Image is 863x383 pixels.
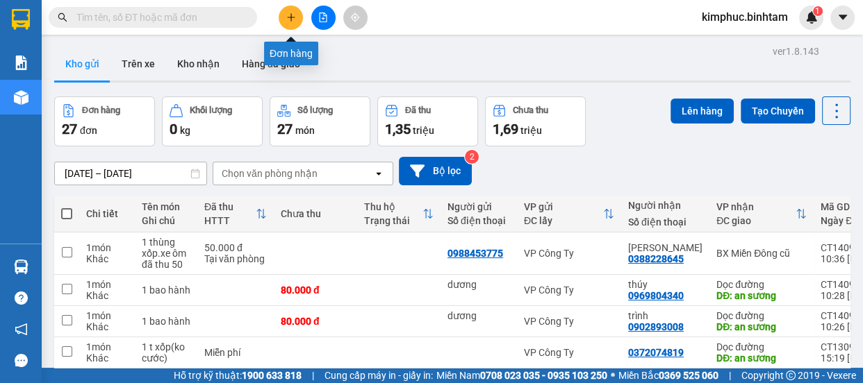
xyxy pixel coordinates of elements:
button: Khối lượng0kg [162,96,263,146]
span: món [295,125,315,136]
img: warehouse-icon [14,259,28,274]
img: warehouse-icon [14,90,28,105]
span: 27 [277,121,293,137]
div: Đã thu [204,201,256,212]
div: ĐC giao [716,215,796,226]
span: BX Miền Đông cũ - [6,97,128,124]
div: 1 bao hành [142,284,190,296]
div: Người nhận [628,200,702,211]
div: Chọn văn phòng nhận [222,167,318,180]
div: dương [447,310,510,321]
div: VP Công Ty [524,316,614,327]
strong: CÔNG TY CP BÌNH TÂM [49,8,188,46]
span: Miền Bắc [618,368,718,383]
div: thúy [628,279,702,290]
strong: 0708 023 035 - 0935 103 250 [480,370,607,381]
span: kg [180,125,190,136]
div: DĐ: an sương [716,290,807,301]
div: Ghi chú [142,215,190,226]
span: triệu [413,125,434,136]
span: 0 [170,121,177,137]
span: | [312,368,314,383]
div: 1 món [86,242,128,253]
div: lê sơn [628,242,702,253]
span: 27 [62,121,77,137]
span: file-add [318,12,328,22]
div: Số điện thoại [628,216,702,228]
div: 0372074819 [628,347,684,358]
strong: 0369 525 060 [659,370,718,381]
div: Đã thu [405,105,431,115]
div: DĐ: an sương [716,352,807,364]
span: ⚪️ [611,373,615,378]
div: BX Miền Đông cũ [716,248,807,259]
th: Toggle SortBy [709,196,814,232]
button: Đã thu1,35 triệu [377,96,478,146]
button: aim [343,6,368,30]
button: Lên hàng [671,99,734,124]
div: 0969804340 [628,290,684,301]
div: Người gửi [447,201,510,212]
button: Hàng đã giao [231,47,311,80]
img: icon-new-feature [805,11,818,24]
div: 80.000 đ [281,316,350,327]
span: 1,69 [493,121,518,137]
div: VP Công Ty [524,347,614,358]
div: 0902893008 [628,321,684,332]
button: caret-down [830,6,855,30]
sup: 2 [465,150,479,164]
div: Trạng thái [364,215,422,226]
div: Khối lượng [190,105,232,115]
span: Hỗ trợ kỹ thuật: [174,368,302,383]
div: Thu hộ [364,201,422,212]
button: Kho nhận [166,47,231,80]
div: 0988453775 [447,248,503,259]
span: caret-down [837,11,849,24]
div: Chưa thu [513,105,548,115]
span: aim [350,12,360,22]
span: VP Công Ty - [26,80,89,93]
div: Dọc đường [716,310,807,321]
span: question-circle [15,291,28,305]
span: kimphuc.binhtam [691,8,799,26]
div: VP Công Ty [524,248,614,259]
div: Đơn hàng [264,42,318,65]
span: message [15,354,28,367]
span: Cung cấp máy in - giấy in: [324,368,433,383]
span: triệu [520,125,542,136]
div: 1 món [86,310,128,321]
span: search [58,12,67,22]
th: Toggle SortBy [517,196,621,232]
div: Số điện thoại [447,215,510,226]
div: ver 1.8.143 [773,44,819,59]
span: 1 [815,6,820,16]
div: Khác [86,352,128,364]
img: logo-vxr [12,9,30,30]
div: Tại văn phòng [204,253,267,264]
input: Select a date range. [55,162,206,185]
th: Toggle SortBy [197,196,274,232]
span: notification [15,323,28,336]
div: ĐC lấy [524,215,603,226]
button: Bộ lọc [399,157,472,185]
div: 1 bao hành [142,316,190,327]
div: VP nhận [716,201,796,212]
svg: open [373,168,384,179]
strong: 1900 633 818 [242,370,302,381]
button: Số lượng27món [270,96,370,146]
div: Khác [86,321,128,332]
input: Tìm tên, số ĐT hoặc mã đơn [76,10,240,25]
button: Đơn hàng27đơn [54,96,155,146]
div: Khác [86,290,128,301]
div: Đơn hàng [82,105,120,115]
div: Số lượng [297,105,333,115]
div: dương [447,279,510,290]
img: solution-icon [14,56,28,70]
div: Miễn phí [204,347,267,358]
span: đơn [80,125,97,136]
button: Kho gửi [54,47,110,80]
span: Miền Nam [436,368,607,383]
button: file-add [311,6,336,30]
span: Nhận: [6,97,128,124]
div: VP Công Ty [524,284,614,296]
